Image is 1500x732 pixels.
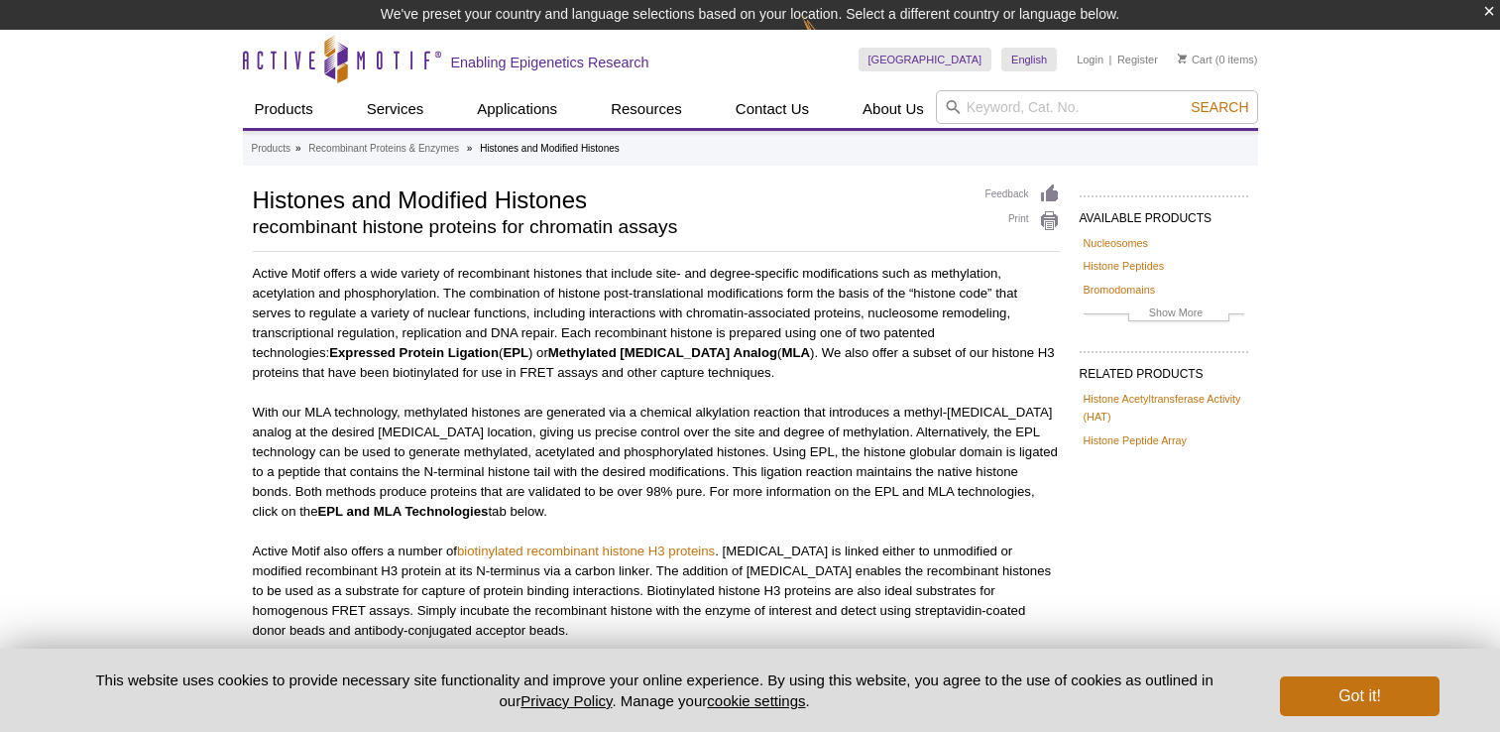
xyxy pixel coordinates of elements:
a: Register [1117,53,1158,66]
p: With our MLA technology, methylated histones are generated via a chemical alkylation reaction tha... [253,403,1060,522]
button: Got it! [1280,676,1439,716]
a: Products [252,140,290,158]
a: [GEOGRAPHIC_DATA] [859,48,992,71]
a: Applications [465,90,569,128]
p: Active Motif offers a wide variety of recombinant histones that include site- and degree-specific... [253,264,1060,383]
input: Keyword, Cat. No. [936,90,1258,124]
img: Change Here [802,15,855,61]
a: Histone Peptides [1084,257,1165,275]
a: Contact Us [724,90,821,128]
a: Bromodomains [1084,281,1156,299]
h2: RELATED PRODUCTS [1080,351,1248,387]
img: Your Cart [1178,54,1187,63]
a: Privacy Policy [520,692,612,709]
strong: MLA [781,345,810,360]
a: Show More [1084,304,1244,326]
h2: recombinant histone proteins for chromatin assays [253,218,966,236]
a: Histone Peptide Array [1084,431,1187,449]
a: Histone Acetyltransferase Activity (HAT) [1084,390,1244,426]
strong: EPL and MLA Technologies [317,504,488,519]
a: English [1001,48,1057,71]
a: Products [243,90,325,128]
a: Print [985,210,1060,232]
a: Login [1077,53,1103,66]
h1: Histones and Modified Histones [253,183,966,213]
strong: Expressed Protein Ligation [329,345,499,360]
li: Histones and Modified Histones [480,143,620,154]
a: biotinylated recombinant histone H3 proteins [457,544,715,558]
a: Recombinant Proteins & Enzymes [308,140,459,158]
a: Nucleosomes [1084,234,1148,252]
li: (0 items) [1178,48,1258,71]
a: Services [355,90,436,128]
li: | [1109,48,1112,71]
li: » [295,143,301,154]
h2: AVAILABLE PRODUCTS [1080,195,1248,231]
a: About Us [851,90,936,128]
p: Active Motif also offers a number of . [MEDICAL_DATA] is linked either to unmodified or modified ... [253,542,1060,641]
button: Search [1185,98,1254,116]
a: Resources [599,90,694,128]
button: cookie settings [707,692,805,709]
strong: EPL [503,345,528,360]
strong: Methylated [MEDICAL_DATA] Analog [548,345,777,360]
a: Cart [1178,53,1212,66]
a: Feedback [985,183,1060,205]
span: Search [1191,99,1248,115]
li: » [467,143,473,154]
p: This website uses cookies to provide necessary site functionality and improve your online experie... [61,670,1248,711]
h2: Enabling Epigenetics Research [451,54,649,71]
